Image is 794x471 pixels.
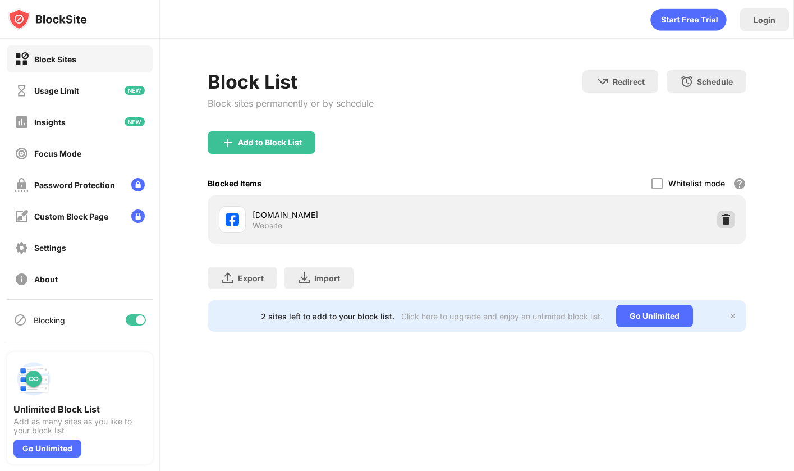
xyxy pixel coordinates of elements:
div: Insights [34,117,66,127]
div: Unlimited Block List [13,404,146,415]
img: customize-block-page-off.svg [15,209,29,223]
img: insights-off.svg [15,115,29,129]
img: push-block-list.svg [13,359,54,399]
div: Add to Block List [238,138,302,147]
div: About [34,275,58,284]
div: Go Unlimited [13,440,81,458]
img: lock-menu.svg [131,209,145,223]
img: about-off.svg [15,272,29,286]
img: focus-off.svg [15,147,29,161]
img: settings-off.svg [15,241,29,255]
img: lock-menu.svg [131,178,145,191]
div: Login [754,15,775,25]
div: Custom Block Page [34,212,108,221]
div: Block sites permanently or by schedule [208,98,374,109]
div: Usage Limit [34,86,79,95]
div: Block List [208,70,374,93]
img: new-icon.svg [125,86,145,95]
div: Settings [34,243,66,253]
div: [DOMAIN_NAME] [253,209,477,221]
div: Focus Mode [34,149,81,158]
div: Password Protection [34,180,115,190]
img: blocking-icon.svg [13,313,27,327]
div: Go Unlimited [616,305,693,327]
div: 2 sites left to add to your block list. [261,312,394,321]
img: new-icon.svg [125,117,145,126]
img: favicons [226,213,239,226]
div: Whitelist mode [668,179,725,188]
img: x-button.svg [728,312,737,321]
div: Click here to upgrade and enjoy an unlimited block list. [401,312,603,321]
div: Schedule [697,77,733,86]
div: animation [650,8,727,31]
img: logo-blocksite.svg [8,8,87,30]
img: block-on.svg [15,52,29,66]
div: Blocking [34,315,65,325]
div: Blocked Items [208,179,261,188]
div: Import [314,273,340,283]
img: time-usage-off.svg [15,84,29,98]
div: Redirect [613,77,645,86]
div: Block Sites [34,54,76,64]
div: Website [253,221,282,231]
img: password-protection-off.svg [15,178,29,192]
div: Add as many sites as you like to your block list [13,417,146,435]
div: Export [238,273,264,283]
